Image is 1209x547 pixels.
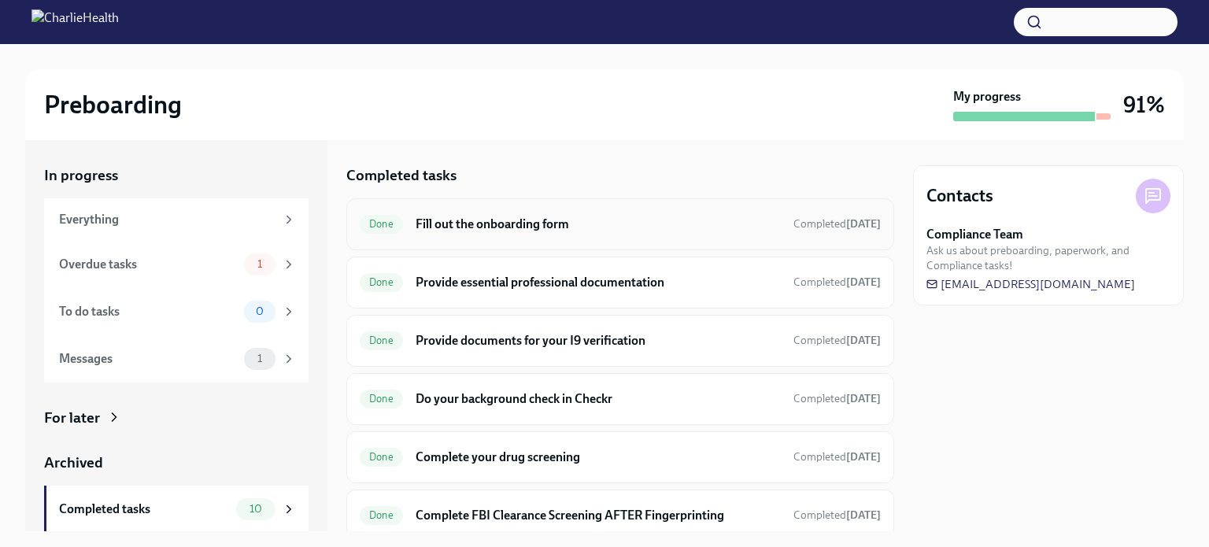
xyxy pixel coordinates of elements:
span: August 22nd, 2025 09:57 [793,391,881,406]
a: To do tasks0 [44,288,309,335]
h6: Provide essential professional documentation [416,274,781,291]
a: DoneComplete FBI Clearance Screening AFTER FingerprintingCompleted[DATE] [360,503,881,528]
span: Completed [793,275,881,289]
a: DoneComplete your drug screeningCompleted[DATE] [360,445,881,470]
a: Completed tasks10 [44,486,309,533]
strong: [DATE] [846,334,881,347]
span: August 22nd, 2025 09:47 [793,275,881,290]
a: DoneFill out the onboarding formCompleted[DATE] [360,212,881,237]
span: August 21st, 2025 18:35 [793,216,881,231]
strong: [DATE] [846,275,881,289]
a: DoneProvide essential professional documentationCompleted[DATE] [360,270,881,295]
span: Completed [793,450,881,464]
span: Done [360,509,403,521]
h6: Complete FBI Clearance Screening AFTER Fingerprinting [416,507,781,524]
img: CharlieHealth [31,9,119,35]
span: Ask us about preboarding, paperwork, and Compliance tasks! [926,243,1170,273]
span: August 22nd, 2025 09:57 [793,333,881,348]
a: DoneDo your background check in CheckrCompleted[DATE] [360,386,881,412]
div: Overdue tasks [59,256,238,273]
h6: Provide documents for your I9 verification [416,332,781,349]
a: DoneProvide documents for your I9 verificationCompleted[DATE] [360,328,881,353]
span: 1 [248,258,272,270]
span: Done [360,451,403,463]
h6: Do your background check in Checkr [416,390,781,408]
h2: Preboarding [44,89,182,120]
strong: My progress [953,88,1021,105]
h4: Contacts [926,184,993,208]
span: Completed [793,334,881,347]
div: For later [44,408,100,428]
span: September 2nd, 2025 15:51 [793,508,881,523]
span: August 27th, 2025 19:45 [793,449,881,464]
span: 0 [246,305,273,317]
span: Done [360,218,403,230]
span: 1 [248,353,272,364]
div: To do tasks [59,303,238,320]
strong: [DATE] [846,217,881,231]
span: Done [360,393,403,405]
a: Archived [44,453,309,473]
strong: [DATE] [846,450,881,464]
h6: Complete your drug screening [416,449,781,466]
span: Completed [793,217,881,231]
div: Everything [59,211,275,228]
h5: Completed tasks [346,165,457,186]
a: For later [44,408,309,428]
span: 10 [240,503,272,515]
a: [EMAIL_ADDRESS][DOMAIN_NAME] [926,276,1135,292]
span: Completed [793,508,881,522]
a: Messages1 [44,335,309,383]
strong: Compliance Team [926,226,1023,243]
span: Completed [793,392,881,405]
strong: [DATE] [846,392,881,405]
a: In progress [44,165,309,186]
a: Overdue tasks1 [44,241,309,288]
a: Everything [44,198,309,241]
strong: [DATE] [846,508,881,522]
span: Done [360,334,403,346]
span: Done [360,276,403,288]
div: Messages [59,350,238,368]
h6: Fill out the onboarding form [416,216,781,233]
div: Completed tasks [59,501,230,518]
h3: 91% [1123,91,1165,119]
